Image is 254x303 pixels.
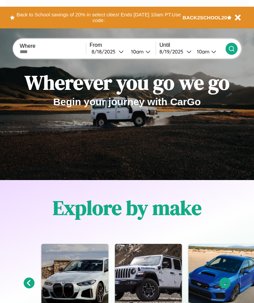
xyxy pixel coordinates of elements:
label: Until [159,42,226,48]
button: 10am [192,48,226,55]
div: 10am [194,48,211,55]
h1: Explore by make [53,194,202,221]
div: 8 / 18 / 2025 [92,48,119,55]
div: 8 / 19 / 2025 [159,48,186,55]
div: 10am [128,48,145,55]
label: Where [20,43,86,49]
button: Back to School savings of 20% in select cities! Ends [DATE] 10am PT.Use code: [15,10,183,25]
label: From [90,42,156,48]
b: BACK2SCHOOL20 [183,15,227,20]
button: 8/18/2025 [90,48,126,55]
button: 10am [126,48,156,55]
